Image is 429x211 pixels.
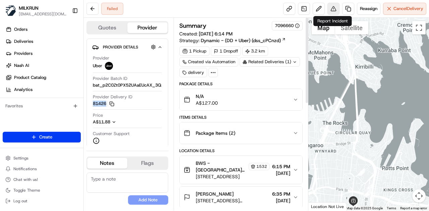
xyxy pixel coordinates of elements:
span: Provider Delivery ID [93,94,132,100]
span: A$127.00 [196,100,218,106]
img: Google [310,202,332,211]
button: Provider [127,22,168,33]
span: Log out [13,198,27,204]
button: 7096660 [275,23,300,29]
div: 1 [358,168,365,176]
button: Toggle Theme [3,186,81,195]
div: Related Deliveries (1) [240,57,300,67]
button: Quotes [87,22,127,33]
a: Analytics [3,84,83,95]
span: Provider Batch ID [93,76,127,82]
button: MILKRUNMILKRUN[EMAIL_ADDRESS][DOMAIN_NAME] [3,3,69,19]
span: Toggle Theme [13,188,40,193]
span: Map data ©2025 Google [346,206,383,210]
button: Show satellite imagery [335,21,368,34]
a: Deliveries [3,36,83,47]
button: [PERSON_NAME][STREET_ADDRESS][PERSON_NAME][PERSON_NAME]6:35 PM[DATE] [180,187,302,208]
button: N/AA$127.00 [180,89,302,110]
button: Map camera controls [412,189,426,203]
h3: Summary [179,23,206,29]
span: Settings [13,155,28,161]
span: N/A [196,93,218,100]
button: Provider Details [92,41,163,52]
button: Toggle fullscreen view [412,21,426,34]
span: [DATE] [272,197,290,204]
span: Provider Details [103,44,138,50]
div: Package Details [179,81,303,87]
a: Report a map error [400,206,427,210]
a: Terms [387,206,396,210]
div: delivery [179,68,207,77]
div: 4 [364,189,371,197]
button: Flags [127,158,168,169]
span: Orders [14,26,27,32]
span: Customer Support [93,131,130,137]
div: 3 [365,184,372,192]
div: 1 Pickup [179,46,209,56]
span: [STREET_ADDRESS][PERSON_NAME][PERSON_NAME] [196,197,269,204]
span: Uber [93,63,102,69]
button: Show street map [312,21,335,34]
div: 2 [357,169,365,176]
div: Report Incident [313,16,352,26]
button: Create [3,132,81,142]
button: BWS - [GEOGRAPHIC_DATA] BWS Store Manager1532[STREET_ADDRESS]6:15 PM[DATE] [180,156,302,184]
a: Open this area in Google Maps (opens a new window) [310,202,332,211]
span: Chat with us! [13,177,38,182]
button: Log out [3,196,81,206]
img: MILKRUN [5,5,16,16]
button: A$11.88 [93,119,152,125]
a: Product Catalog [3,72,83,83]
button: Package Items (2) [180,122,302,144]
span: Providers [14,50,33,57]
span: [DATE] 6:14 PM [199,31,233,37]
span: Reassign [360,6,377,12]
span: A$11.88 [93,119,110,125]
div: Items Details [179,115,303,120]
a: Orders [3,24,83,35]
span: Price [93,112,103,118]
span: 1532 [256,164,267,169]
span: Dynamic - (DD + Uber) (dss_cPCnzd) [201,37,281,44]
button: Reassign [357,3,380,15]
div: 1 Dropoff [211,46,241,56]
span: [PERSON_NAME] [196,191,234,197]
button: Settings [3,153,81,163]
span: [DATE] [272,170,290,177]
div: Location Not Live [308,202,347,211]
div: Favorites [3,101,81,111]
span: Package Items ( 2 ) [196,130,235,136]
button: CancelDelivery [383,3,426,15]
button: [EMAIL_ADDRESS][DOMAIN_NAME] [19,11,67,17]
span: [STREET_ADDRESS] [196,173,269,180]
span: 6:15 PM [272,163,290,170]
span: 6:35 PM [272,191,290,197]
div: 3.2 km [242,46,268,56]
a: Nash AI [3,60,83,71]
a: Providers [3,48,83,59]
div: Strategy: [179,37,286,44]
span: Cancel Delivery [393,6,423,12]
span: Notifications [13,166,37,172]
span: Product Catalog [14,75,46,81]
span: Provider [93,55,109,61]
img: uber-new-logo.jpeg [105,62,113,70]
a: Created via Automation [179,57,238,67]
div: Location Details [179,148,303,153]
span: bat_p2C0Zt0PX52UAaEUcAX_3Q [93,82,161,88]
span: BWS - [GEOGRAPHIC_DATA] BWS Store Manager [196,160,247,173]
span: Nash AI [14,63,29,69]
span: Deliveries [14,38,33,44]
a: Dynamic - (DD + Uber) (dss_cPCnzd) [201,37,286,44]
button: MILKRUN [19,5,39,11]
span: Created: [179,30,233,37]
button: Chat with us! [3,175,81,184]
span: Analytics [14,87,33,93]
span: Create [39,134,52,140]
button: 81426 [93,101,114,107]
button: Notes [87,158,127,169]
